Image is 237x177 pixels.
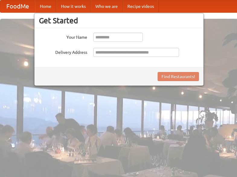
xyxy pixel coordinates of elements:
[39,48,87,55] label: Delivery Address
[91,0,123,12] a: Who we are
[123,0,159,12] a: Recipe videos
[35,0,56,12] a: Home
[56,0,91,12] a: How it works
[158,72,199,81] button: Find Restaurants!
[39,33,87,40] label: Your Name
[0,0,35,12] a: FoodMe
[39,16,199,25] h3: Get Started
